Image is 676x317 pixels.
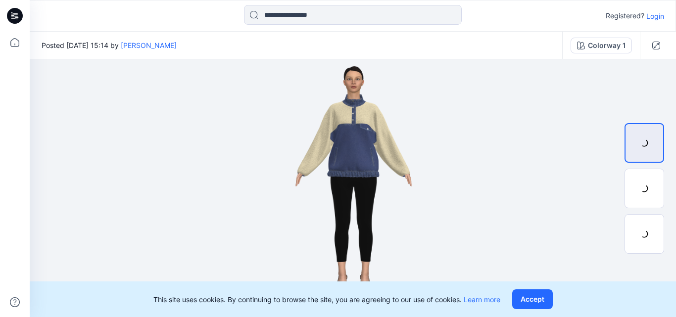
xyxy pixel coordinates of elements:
[464,295,500,304] a: Learn more
[606,10,644,22] p: Registered?
[153,294,500,305] p: This site uses cookies. By continuing to browse the site, you are agreeing to our use of cookies.
[224,59,482,317] img: eyJhbGciOiJIUzI1NiIsImtpZCI6IjAiLCJzbHQiOiJzZXMiLCJ0eXAiOiJKV1QifQ.eyJkYXRhIjp7InR5cGUiOiJzdG9yYW...
[121,41,177,49] a: [PERSON_NAME]
[42,40,177,50] span: Posted [DATE] 15:14 by
[571,38,632,53] button: Colorway 1
[646,11,664,21] p: Login
[512,289,553,309] button: Accept
[588,40,626,51] div: Colorway 1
